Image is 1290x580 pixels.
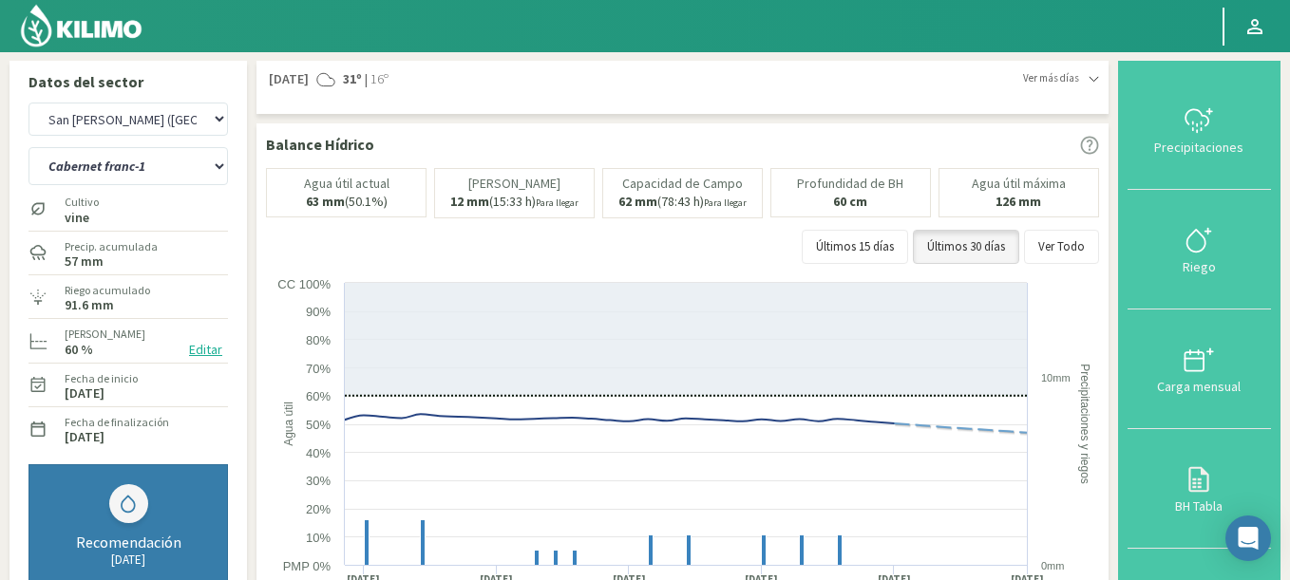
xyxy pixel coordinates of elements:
label: Fecha de inicio [65,370,138,387]
small: Para llegar [536,196,579,209]
text: 70% [306,362,331,376]
button: Últimos 30 días [913,230,1019,264]
text: Agua útil [282,402,295,446]
button: Editar [183,339,228,361]
span: | [365,70,368,89]
p: (50.1%) [306,195,388,209]
b: 63 mm [306,193,345,210]
span: 16º [368,70,389,89]
strong: 31º [343,70,362,87]
p: (78:43 h) [618,195,747,210]
b: 126 mm [996,193,1041,210]
p: (15:33 h) [450,195,579,210]
b: 62 mm [618,193,657,210]
label: Fecha de finalización [65,414,169,431]
text: Precipitaciones y riegos [1078,364,1091,484]
div: BH Tabla [1133,499,1265,513]
label: vine [65,212,99,224]
p: [PERSON_NAME] [468,177,560,191]
button: Riego [1128,190,1271,309]
text: 10% [306,531,331,545]
button: Precipitaciones [1128,70,1271,190]
button: BH Tabla [1128,429,1271,549]
label: 91.6 mm [65,299,114,311]
text: 40% [306,446,331,460]
text: 10mm [1041,372,1071,384]
text: 60% [306,389,331,403]
b: 12 mm [450,193,489,210]
label: 60 % [65,344,93,356]
button: Ver Todo [1024,230,1099,264]
div: Precipitaciones [1133,140,1265,154]
label: [PERSON_NAME] [65,326,145,343]
div: Carga mensual [1133,380,1265,393]
text: 30% [306,474,331,488]
button: Carga mensual [1128,309,1271,429]
text: CC 100% [277,277,331,291]
b: 60 cm [833,193,867,210]
p: Profundidad de BH [797,177,903,191]
text: 20% [306,502,331,516]
div: Recomendación [48,533,208,552]
button: Últimos 15 días [802,230,908,264]
text: 50% [306,418,331,432]
p: Datos del sector [28,70,228,93]
div: Open Intercom Messenger [1225,515,1271,561]
label: Riego acumulado [65,282,150,299]
span: [DATE] [266,70,309,89]
text: 80% [306,333,331,347]
label: 57 mm [65,255,104,268]
div: Riego [1133,260,1265,273]
label: Precip. acumulada [65,238,158,255]
text: 90% [306,305,331,319]
img: Kilimo [19,3,143,48]
label: Cultivo [65,194,99,211]
div: [DATE] [48,552,208,568]
label: [DATE] [65,431,104,443]
text: 0mm [1041,560,1064,571]
label: [DATE] [65,387,104,400]
p: Capacidad de Campo [622,177,743,191]
span: Ver más días [1023,70,1079,86]
small: Para llegar [704,196,747,209]
p: Balance Hídrico [266,133,374,156]
text: PMP 0% [283,559,332,573]
p: Agua útil máxima [972,177,1066,191]
p: Agua útil actual [304,177,389,191]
